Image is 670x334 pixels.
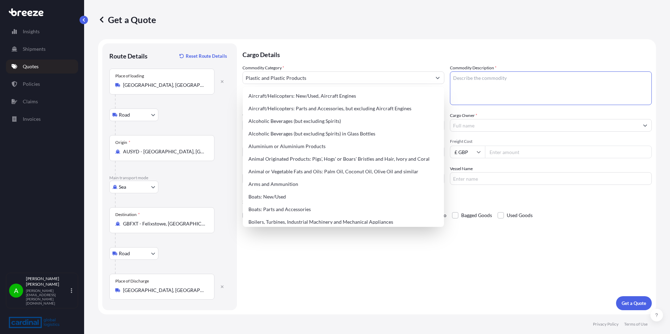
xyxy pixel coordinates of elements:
[115,140,130,145] div: Origin
[115,73,144,79] div: Place of loading
[119,111,130,118] span: Road
[6,25,78,39] a: Insights
[450,139,652,144] span: Freight Cost
[450,119,639,132] input: Full name
[246,140,441,153] div: Aluminium or Aluminium Products
[246,203,441,216] div: Boats: Parts and Accessories
[23,46,46,53] p: Shipments
[242,172,444,185] input: Your internal reference
[6,112,78,126] a: Invoices
[6,42,78,56] a: Shipments
[9,317,60,328] img: organization-logo
[109,181,158,193] button: Select transport
[109,52,148,60] p: Route Details
[123,220,206,227] input: Destination
[450,172,652,185] input: Enter name
[593,321,618,327] a: Privacy Policy
[485,146,652,158] input: Enter amount
[450,165,473,172] label: Vessel Name
[431,71,444,84] button: Show suggestions
[123,287,206,294] input: Place of Discharge
[109,109,158,121] button: Select transport
[23,116,41,123] p: Invoices
[242,112,444,118] span: Commodity Value
[115,212,140,217] div: Destination
[507,210,533,221] span: Used Goods
[26,288,69,305] p: [PERSON_NAME][EMAIL_ADDRESS][PERSON_NAME][DOMAIN_NAME]
[242,43,652,64] p: Cargo Details
[119,250,130,257] span: Road
[624,321,648,327] a: Terms of Use
[23,98,38,105] p: Claims
[109,247,158,260] button: Select transport
[23,63,39,70] p: Quotes
[246,190,441,203] div: Boats: New/Used
[26,276,69,287] p: [PERSON_NAME] [PERSON_NAME]
[639,119,651,132] button: Show suggestions
[246,90,441,102] div: Aircraft/Helicopters: New/Used, Aircraft Engines
[98,14,156,25] p: Get a Quote
[622,300,646,307] p: Get a Quote
[123,82,206,89] input: Place of loading
[616,296,652,310] button: Get a Quote
[6,60,78,74] a: Quotes
[14,287,18,294] span: A
[242,199,652,204] p: Special Conditions
[119,183,126,190] span: Sea
[461,210,492,221] span: Bagged Goods
[6,95,78,109] a: Claims
[450,112,477,119] label: Cargo Owner
[242,165,278,172] label: Booking Reference
[242,146,444,158] button: LCL
[246,115,441,127] div: Alcoholic Beverages (but excluding Spirits)
[242,139,264,146] span: Load Type
[186,53,227,60] p: Reset Route Details
[246,102,441,115] div: Aircraft/Helicopters: Parts and Accessories, but excluding Aircraft Engines
[450,64,497,71] label: Commodity Description
[246,153,441,165] div: Animal Originated Products: Pigs', Hogs' or Boars' Bristles and Hair, Ivory and Coral
[246,165,441,178] div: Animal or Vegetable Fats and Oils: Palm Oil, Coconut Oil, Olive Oil and similar
[23,28,40,35] p: Insights
[6,77,78,91] a: Policies
[243,71,431,84] input: Select a commodity type
[23,81,40,88] p: Policies
[246,216,441,228] div: Boilers, Turbines, Industrial Machinery and Mechanical Appliances
[109,175,230,181] p: Main transport mode
[176,50,230,62] button: Reset Route Details
[246,127,441,140] div: Alcoholic Beverages (but excluding Spirits) in Glass Bottles
[123,148,206,155] input: Origin
[246,178,441,190] div: Arms and Ammunition
[242,64,284,71] label: Commodity Category
[115,278,149,284] div: Place of Discharge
